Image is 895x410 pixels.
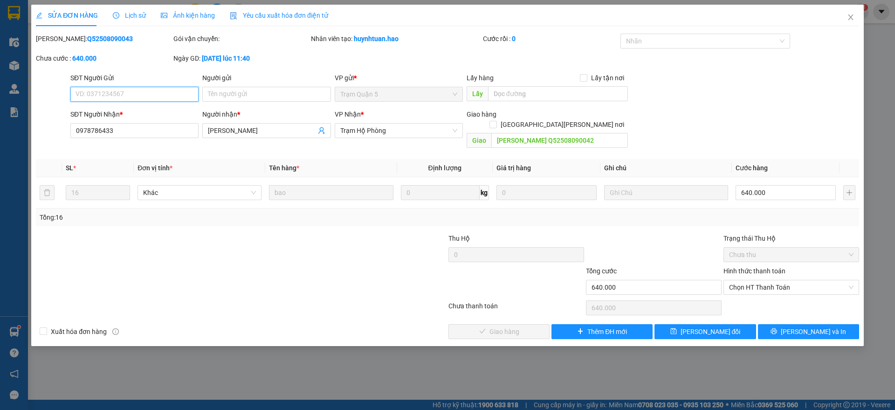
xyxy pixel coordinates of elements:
div: Chưa cước : [36,53,172,63]
span: Yêu cầu xuất hóa đơn điện tử [230,12,328,19]
span: printer [771,328,777,335]
div: Chưa thanh toán [447,301,585,317]
input: Dọc đường [491,133,628,148]
span: close [847,14,854,21]
span: [GEOGRAPHIC_DATA][PERSON_NAME] nơi [497,119,628,130]
th: Ghi chú [600,159,732,177]
span: Định lượng [428,164,461,172]
div: Ngày GD: [173,53,309,63]
div: Gói vận chuyển: [173,34,309,44]
span: VP Nhận [335,111,361,118]
span: Ảnh kiện hàng [161,12,215,19]
span: Lấy hàng [467,74,494,82]
b: huynhtuan.hao [354,35,399,42]
span: Đơn vị tính [138,164,172,172]
span: SL [66,164,73,172]
div: Nhân viên tạo: [311,34,481,44]
div: Trạng thái Thu Hộ [723,233,859,243]
button: Close [838,5,864,31]
b: 0 [512,35,516,42]
span: picture [161,12,167,19]
span: plus [577,328,584,335]
span: SỬA ĐƠN HÀNG [36,12,98,19]
div: Người nhận [202,109,330,119]
b: Q52508090043 [87,35,133,42]
b: [DATE] lúc 11:40 [202,55,250,62]
div: [PERSON_NAME]: [36,34,172,44]
span: [PERSON_NAME] và In [781,327,846,337]
div: Người gửi [202,73,330,83]
div: SĐT Người Nhận [70,109,199,119]
button: plus [843,185,855,200]
span: save [670,328,677,335]
button: save[PERSON_NAME] đổi [654,324,756,339]
span: Trạm Quận 5 [340,87,457,101]
span: info-circle [112,328,119,335]
div: SĐT Người Gửi [70,73,199,83]
span: Tổng cước [586,267,617,275]
span: Khác [143,186,256,200]
div: Tổng: 16 [40,212,345,222]
span: Cước hàng [736,164,768,172]
span: Thêm ĐH mới [587,327,627,337]
span: Xuất hóa đơn hàng [47,327,110,337]
span: Lấy tận nơi [587,73,628,83]
span: Lịch sử [113,12,146,19]
button: plusThêm ĐH mới [551,324,653,339]
span: clock-circle [113,12,119,19]
span: Tên hàng [269,164,299,172]
span: edit [36,12,42,19]
input: VD: Bàn, Ghế [269,185,393,200]
b: 640.000 [72,55,96,62]
span: kg [480,185,489,200]
span: Chưa thu [729,248,854,262]
input: 0 [496,185,597,200]
span: Thu Hộ [448,235,470,242]
span: Chọn HT Thanh Toán [729,280,854,294]
label: Hình thức thanh toán [723,267,785,275]
button: printer[PERSON_NAME] và In [758,324,859,339]
span: Trạm Hộ Phòng [340,124,457,138]
span: Giao [467,133,491,148]
img: icon [230,12,237,20]
span: Lấy [467,86,488,101]
span: [PERSON_NAME] đổi [681,327,741,337]
input: Ghi Chú [604,185,728,200]
span: user-add [318,127,325,134]
button: delete [40,185,55,200]
div: Cước rồi : [483,34,619,44]
span: Giá trị hàng [496,164,531,172]
div: VP gửi [335,73,463,83]
span: Giao hàng [467,111,496,118]
input: Dọc đường [488,86,628,101]
button: checkGiao hàng [448,324,550,339]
